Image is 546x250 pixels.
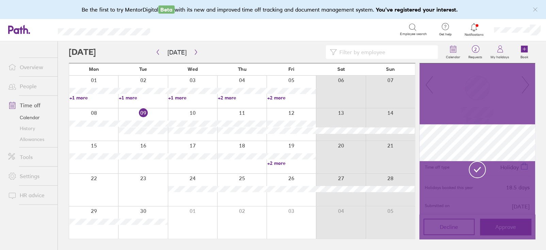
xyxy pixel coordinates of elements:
a: Overview [3,60,58,74]
input: Filter by employee [337,46,434,59]
a: +1 more [119,95,167,101]
span: Employee search [400,32,427,36]
a: Notifications [463,22,485,37]
span: Sun [386,66,395,72]
a: Allowances [3,134,58,145]
a: People [3,79,58,93]
a: +2 more [267,160,316,166]
a: HR advice [3,188,58,202]
button: [DATE] [162,47,192,58]
a: 2Requests [464,41,486,63]
span: Get help [434,32,456,36]
label: Calendar [442,53,464,59]
a: Calendar [3,112,58,123]
a: +1 more [168,95,217,101]
span: Fri [288,66,294,72]
span: Notifications [463,33,485,37]
label: Book [516,53,532,59]
a: My holidays [486,41,513,63]
span: Mon [89,66,99,72]
a: Calendar [442,41,464,63]
span: Thu [238,66,246,72]
div: Be the first to try MentorDigital with its new and improved time off tracking and document manage... [82,5,465,14]
span: Beta [158,5,175,14]
a: +2 more [267,95,316,101]
a: +2 more [218,95,266,101]
a: Time off [3,98,58,112]
a: Book [513,41,535,63]
a: Settings [3,169,58,183]
a: History [3,123,58,134]
span: Tue [139,66,147,72]
span: Sat [337,66,344,72]
a: Tools [3,150,58,164]
span: Wed [188,66,198,72]
a: +1 more [69,95,118,101]
span: 2 [464,47,486,52]
div: Search [168,26,186,32]
label: My holidays [486,53,513,59]
label: Requests [464,53,486,59]
b: You've registered your interest. [376,6,458,13]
